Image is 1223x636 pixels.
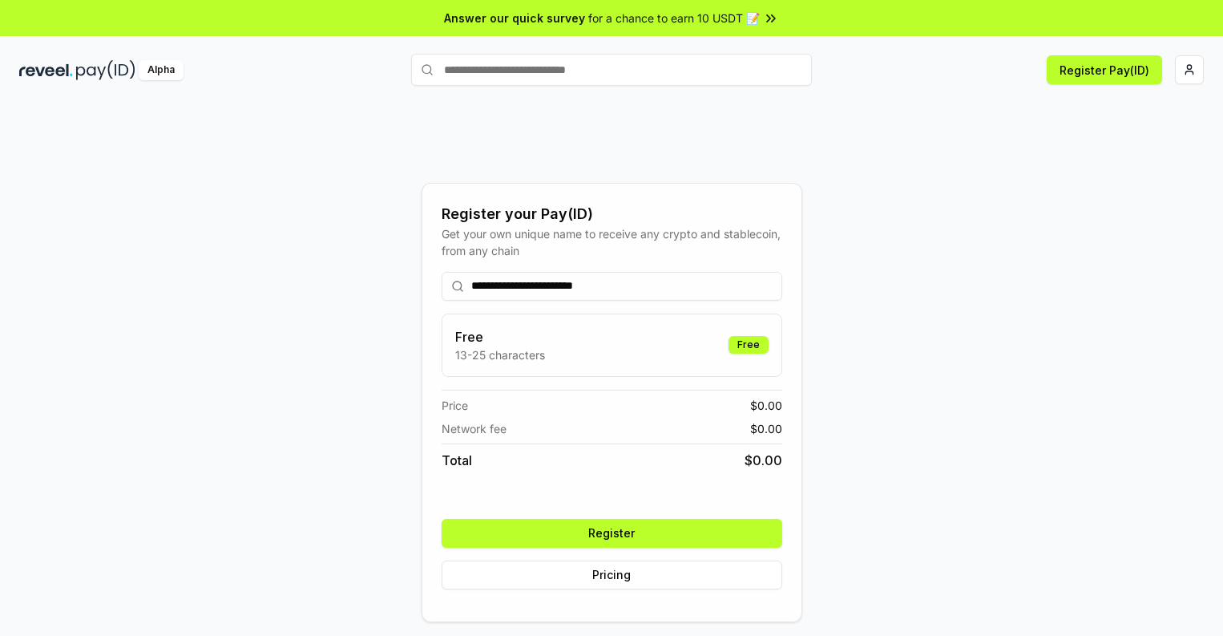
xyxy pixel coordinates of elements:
[19,60,73,80] img: reveel_dark
[442,519,782,548] button: Register
[444,10,585,26] span: Answer our quick survey
[442,420,507,437] span: Network fee
[139,60,184,80] div: Alpha
[442,203,782,225] div: Register your Pay(ID)
[1047,55,1162,84] button: Register Pay(ID)
[588,10,760,26] span: for a chance to earn 10 USDT 📝
[750,397,782,414] span: $ 0.00
[729,336,769,354] div: Free
[442,225,782,259] div: Get your own unique name to receive any crypto and stablecoin, from any chain
[745,451,782,470] span: $ 0.00
[442,561,782,589] button: Pricing
[442,397,468,414] span: Price
[750,420,782,437] span: $ 0.00
[76,60,135,80] img: pay_id
[442,451,472,470] span: Total
[455,327,545,346] h3: Free
[455,346,545,363] p: 13-25 characters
